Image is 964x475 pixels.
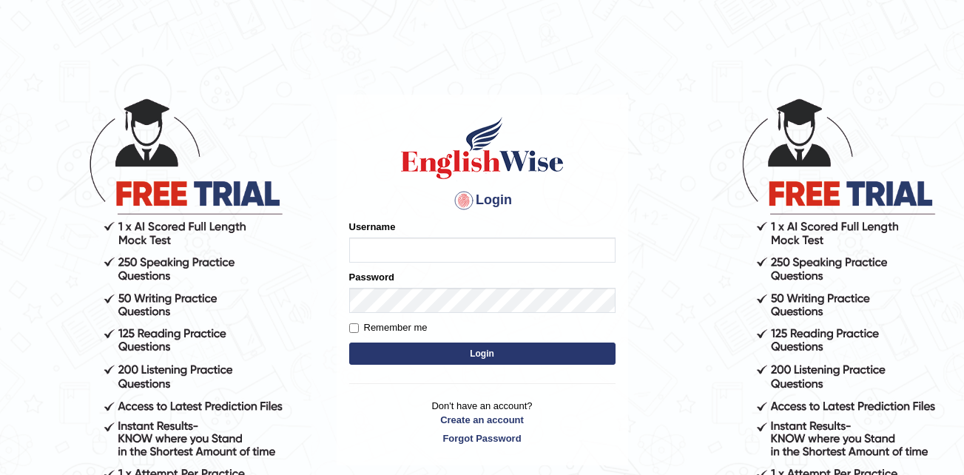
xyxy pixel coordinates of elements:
label: Remember me [349,320,428,335]
label: Username [349,220,396,234]
h4: Login [349,189,616,212]
p: Don't have an account? [349,399,616,445]
label: Password [349,270,394,284]
a: Forgot Password [349,431,616,445]
button: Login [349,343,616,365]
img: Logo of English Wise sign in for intelligent practice with AI [398,115,567,181]
input: Remember me [349,323,359,333]
a: Create an account [349,413,616,427]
